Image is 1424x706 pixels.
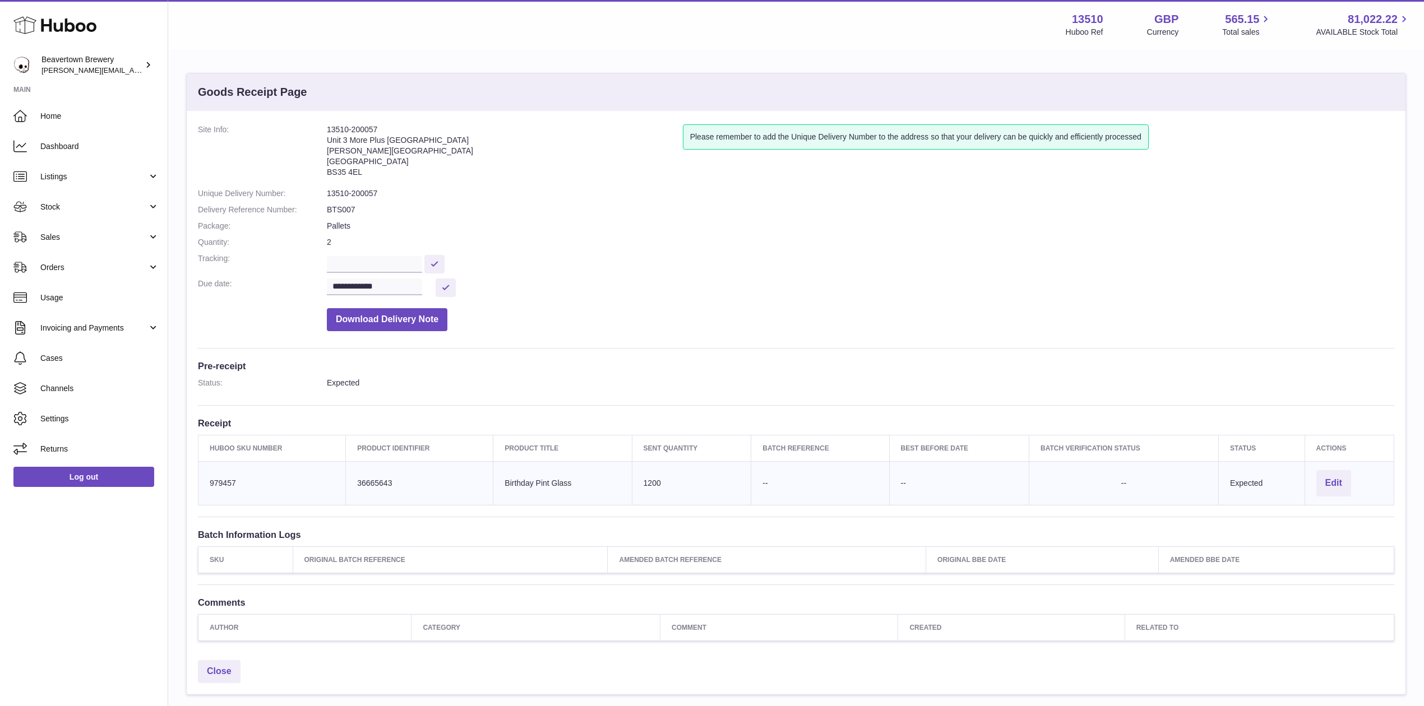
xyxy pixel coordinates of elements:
th: Actions [1305,435,1394,461]
th: Best Before Date [889,435,1029,461]
td: -- [889,461,1029,505]
th: Product Identifier [346,435,493,461]
dt: Delivery Reference Number: [198,205,327,215]
span: 565.15 [1225,12,1259,27]
img: Matthew.McCormack@beavertownbrewery.co.uk [13,57,30,73]
th: Batch Reference [751,435,889,461]
td: Expected [1218,461,1305,505]
th: Comment [660,615,898,641]
span: Invoicing and Payments [40,323,147,333]
dt: Quantity: [198,237,327,248]
div: Huboo Ref [1066,27,1103,38]
th: Product title [493,435,632,461]
span: Channels [40,383,159,394]
h3: Batch Information Logs [198,528,1394,541]
span: Returns [40,444,159,454]
dt: Package: [198,221,327,231]
th: Category [412,615,660,641]
div: Please remember to add the Unique Delivery Number to the address so that your delivery can be qui... [683,124,1149,150]
th: Original Batch Reference [293,546,608,573]
td: 979457 [198,461,346,505]
dt: Status: [198,378,327,388]
address: 13510-200057 Unit 3 More Plus [GEOGRAPHIC_DATA] [PERSON_NAME][GEOGRAPHIC_DATA] [GEOGRAPHIC_DATA] ... [327,124,683,183]
dd: 2 [327,237,1394,248]
th: Sent Quantity [632,435,751,461]
dd: 13510-200057 [327,188,1394,199]
strong: GBP [1154,12,1178,27]
h3: Goods Receipt Page [198,85,307,100]
h3: Receipt [198,417,1394,429]
dd: BTS007 [327,205,1394,215]
dt: Tracking: [198,253,327,273]
span: Total sales [1222,27,1272,38]
span: Settings [40,414,159,424]
a: Log out [13,467,154,487]
th: SKU [198,546,293,573]
dt: Site Info: [198,124,327,183]
td: -- [751,461,889,505]
span: Cases [40,353,159,364]
h3: Comments [198,596,1394,609]
span: [PERSON_NAME][EMAIL_ADDRESS][PERSON_NAME][DOMAIN_NAME] [41,66,285,75]
td: 1200 [632,461,751,505]
span: 81,022.22 [1348,12,1398,27]
td: Birthday Pint Glass [493,461,632,505]
th: Amended BBE Date [1158,546,1394,573]
span: Usage [40,292,159,303]
span: Orders [40,262,147,273]
th: Created [898,615,1125,641]
div: -- [1041,478,1207,489]
td: 36665643 [346,461,493,505]
th: Status [1218,435,1305,461]
a: 565.15 Total sales [1222,12,1272,38]
button: Download Delivery Note [327,308,447,331]
dd: Expected [327,378,1394,388]
strong: 13510 [1072,12,1103,27]
th: Original BBE Date [926,546,1159,573]
span: Stock [40,202,147,212]
div: Currency [1147,27,1179,38]
dt: Unique Delivery Number: [198,188,327,199]
th: Author [198,615,412,641]
th: Huboo SKU Number [198,435,346,461]
a: Close [198,660,241,683]
th: Related to [1125,615,1394,641]
span: Sales [40,232,147,243]
h3: Pre-receipt [198,360,1394,372]
span: Dashboard [40,141,159,152]
a: 81,022.22 AVAILABLE Stock Total [1316,12,1411,38]
th: Amended Batch Reference [608,546,926,573]
span: Home [40,111,159,122]
button: Edit [1316,470,1351,496]
span: AVAILABLE Stock Total [1316,27,1411,38]
dd: Pallets [327,221,1394,231]
div: Beavertown Brewery [41,54,142,76]
dt: Due date: [198,278,327,297]
span: Listings [40,171,147,182]
th: Batch Verification Status [1029,435,1219,461]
